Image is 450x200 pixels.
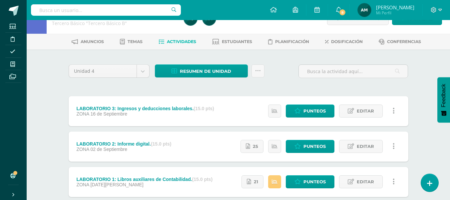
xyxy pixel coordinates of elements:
a: Anuncios [72,36,104,47]
a: Conferencias [379,36,421,47]
div: LABORATORIO 3: Ingresos y deducciones laborales. [76,106,214,111]
strong: (15.0 pts) [151,141,171,147]
a: Estudiantes [212,36,252,47]
span: Estudiantes [222,39,252,44]
span: 8 [339,9,346,16]
span: Mi Perfil [376,10,414,16]
input: Busca la actividad aquí... [299,65,408,78]
span: 02 de Septiembre [90,147,127,152]
img: 09ff674d68efe52c25f03c97fc906881.png [358,3,371,17]
span: ZONA [76,182,89,187]
span: Feedback [441,84,447,107]
a: Punteos [286,105,334,118]
span: [PERSON_NAME] [376,4,414,11]
span: [DATE][PERSON_NAME] [90,182,143,187]
span: Editar [357,176,374,188]
span: Dosificación [331,39,363,44]
button: Feedback - Mostrar encuesta [437,77,450,123]
a: 21 [241,175,263,188]
span: 25 [253,140,258,153]
a: 25 [240,140,263,153]
span: Resumen de unidad [180,65,231,77]
div: LABORATORIO 1: Libros auxiliares de Contabilidad. [76,177,213,182]
div: LABORATORIO 2: Informe digital. [76,141,171,147]
a: Punteos [286,140,334,153]
a: Actividades [159,36,196,47]
a: Planificación [268,36,309,47]
strong: (15.0 pts) [192,177,213,182]
strong: (15.0 pts) [194,106,214,111]
span: 21 [254,176,258,188]
span: ZONA [76,111,89,117]
span: 16 de Septiembre [90,111,127,117]
span: Actividades [167,39,196,44]
a: Dosificación [325,36,363,47]
a: Resumen de unidad [155,64,248,77]
span: Anuncios [81,39,104,44]
span: Temas [128,39,143,44]
div: Tercero Básico 'Tercero Básico B' [52,20,176,26]
span: Punteos [303,105,326,117]
span: Unidad 4 [74,65,132,77]
span: Conferencias [387,39,421,44]
input: Busca un usuario... [31,4,181,16]
span: Punteos [303,140,326,153]
span: Punteos [303,176,326,188]
a: Punteos [286,175,334,188]
span: Editar [357,140,374,153]
span: Editar [357,105,374,117]
span: ZONA [76,147,89,152]
a: Unidad 4 [69,65,149,77]
a: Temas [120,36,143,47]
span: Planificación [275,39,309,44]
